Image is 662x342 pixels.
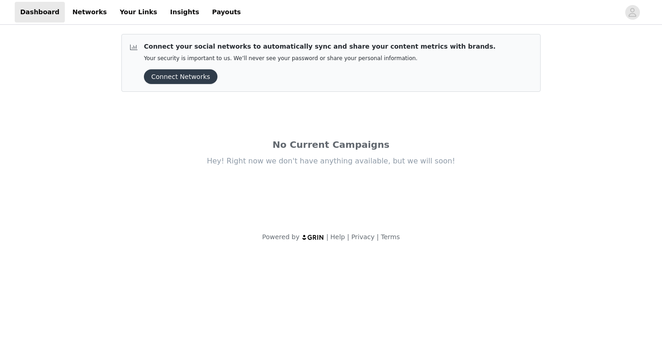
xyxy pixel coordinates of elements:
[302,234,325,240] img: logo
[144,69,217,84] button: Connect Networks
[381,233,399,241] a: Terms
[326,233,329,241] span: |
[138,156,524,166] div: Hey! Right now we don't have anything available, but we will soon!
[144,42,496,51] p: Connect your social networks to automatically sync and share your content metrics with brands.
[138,138,524,151] div: No Current Campaigns
[351,233,375,241] a: Privacy
[377,233,379,241] span: |
[114,2,163,22] a: Your Links
[628,5,637,20] div: avatar
[331,233,345,241] a: Help
[15,2,65,22] a: Dashboard
[67,2,112,22] a: Networks
[347,233,349,241] span: |
[206,2,246,22] a: Payouts
[165,2,205,22] a: Insights
[262,233,299,241] span: Powered by
[144,55,496,62] p: Your security is important to us. We’ll never see your password or share your personal information.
